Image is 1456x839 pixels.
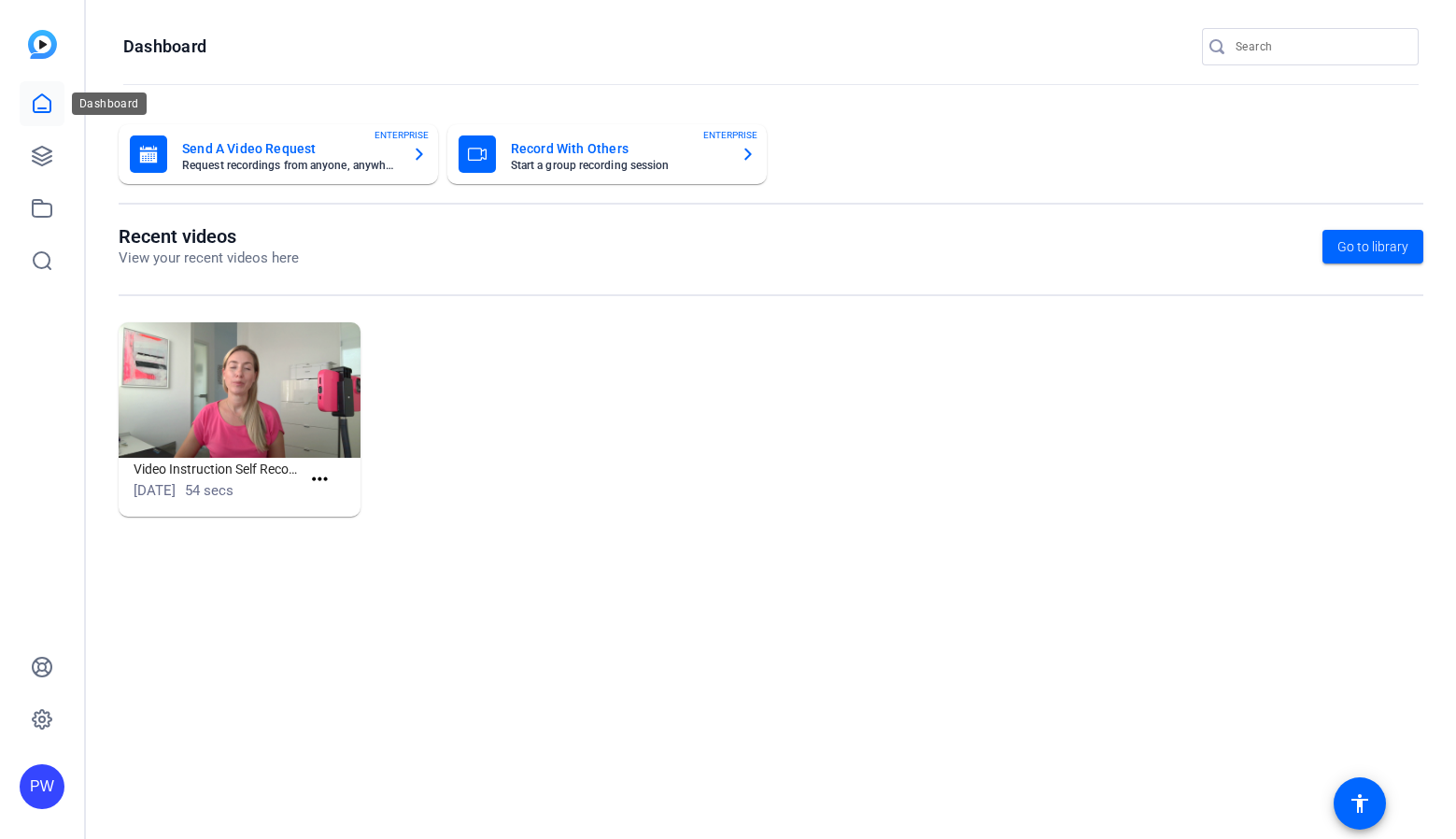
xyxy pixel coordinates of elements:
[511,160,726,171] mat-card-subtitle: Start a group recording session
[119,248,299,269] p: View your recent videos here
[134,458,301,480] h1: Video Instruction Self Recording
[72,92,147,115] div: Dashboard
[1337,237,1408,257] span: Go to library
[119,225,299,248] h1: Recent videos
[375,128,429,142] span: ENTERPRISE
[182,137,397,160] mat-card-title: Send A Video Request
[511,137,726,160] mat-card-title: Record With Others
[1349,792,1371,815] mat-icon: accessibility
[1322,230,1423,263] a: Go to library
[20,764,64,809] div: PW
[308,468,332,491] mat-icon: more_horiz
[703,128,757,142] span: ENTERPRISE
[447,124,767,184] button: Record With OthersStart a group recording sessionENTERPRISE
[134,482,176,499] span: [DATE]
[185,482,233,499] span: 54 secs
[28,30,57,59] img: blue-gradient.svg
[119,322,360,459] img: Video Instruction Self Recording
[119,124,438,184] button: Send A Video RequestRequest recordings from anyone, anywhereENTERPRISE
[182,160,397,171] mat-card-subtitle: Request recordings from anyone, anywhere
[1236,36,1404,58] input: Search
[123,36,206,58] h1: Dashboard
